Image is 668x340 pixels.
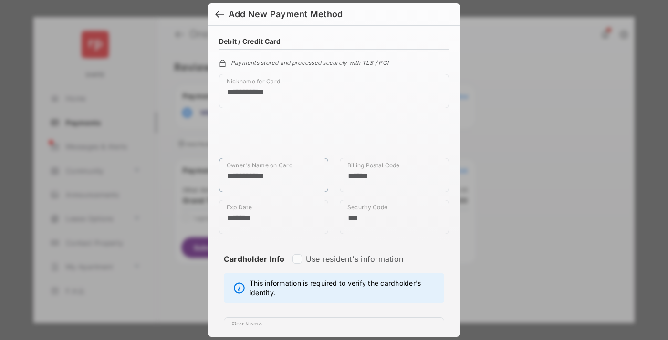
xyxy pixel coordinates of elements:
[306,254,403,264] label: Use resident's information
[229,9,343,20] div: Add New Payment Method
[219,37,281,45] h4: Debit / Credit Card
[250,278,439,298] span: This information is required to verify the cardholder's identity.
[219,116,449,158] iframe: Credit card field
[219,58,449,66] div: Payments stored and processed securely with TLS / PCI
[224,254,285,281] strong: Cardholder Info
